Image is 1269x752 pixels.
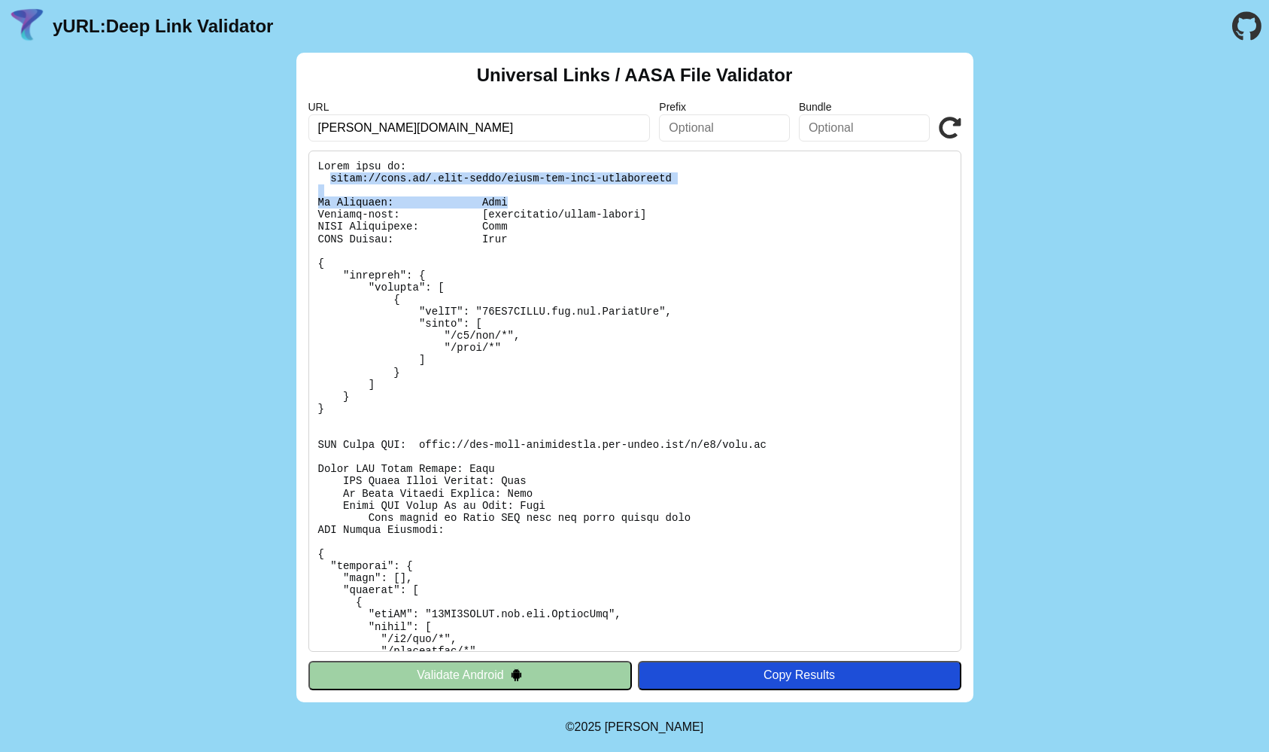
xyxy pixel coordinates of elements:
[638,661,961,690] button: Copy Results
[566,702,703,752] footer: ©
[53,16,273,37] a: yURL:Deep Link Validator
[645,668,954,682] div: Copy Results
[799,101,930,113] label: Bundle
[308,114,651,142] input: Required
[308,661,632,690] button: Validate Android
[308,101,651,113] label: URL
[477,65,793,86] h2: Universal Links / AASA File Validator
[659,101,790,113] label: Prefix
[605,720,704,733] a: Michael Ibragimchayev's Personal Site
[799,114,930,142] input: Optional
[8,7,47,46] img: yURL Logo
[575,720,602,733] span: 2025
[659,114,790,142] input: Optional
[308,151,961,652] pre: Lorem ipsu do: sitam://cons.ad/.elit-seddo/eiusm-tem-inci-utlaboreetd Ma Aliquaen: Admi Veniamq-n...
[510,668,523,681] img: droidIcon.svg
